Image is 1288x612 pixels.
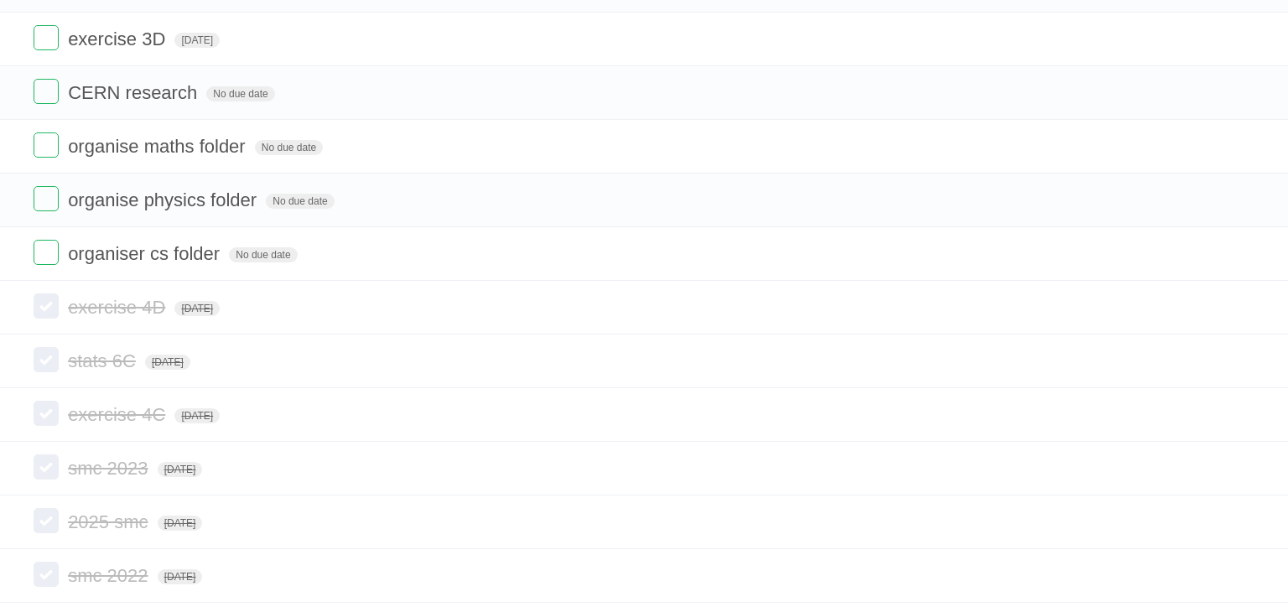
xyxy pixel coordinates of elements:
[158,516,203,531] span: [DATE]
[34,132,59,158] label: Done
[34,562,59,587] label: Done
[145,355,190,370] span: [DATE]
[68,29,169,49] span: exercise 3D
[34,508,59,533] label: Done
[34,454,59,480] label: Done
[68,511,152,532] span: 2025 smc
[229,247,297,262] span: No due date
[266,194,334,209] span: No due date
[34,401,59,426] label: Done
[68,82,201,103] span: CERN research
[68,189,261,210] span: organise physics folder
[206,86,274,101] span: No due date
[68,458,152,479] span: smc 2023
[174,408,220,423] span: [DATE]
[158,462,203,477] span: [DATE]
[34,25,59,50] label: Done
[34,240,59,265] label: Done
[68,136,250,157] span: organise maths folder
[68,350,140,371] span: stats 6C
[68,565,152,586] span: smc 2022
[174,301,220,316] span: [DATE]
[68,243,224,264] span: organiser cs folder
[158,569,203,584] span: [DATE]
[34,347,59,372] label: Done
[255,140,323,155] span: No due date
[68,404,169,425] span: exercise 4C
[34,293,59,319] label: Done
[34,79,59,104] label: Done
[174,33,220,48] span: [DATE]
[34,186,59,211] label: Done
[68,297,169,318] span: exercise 4D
